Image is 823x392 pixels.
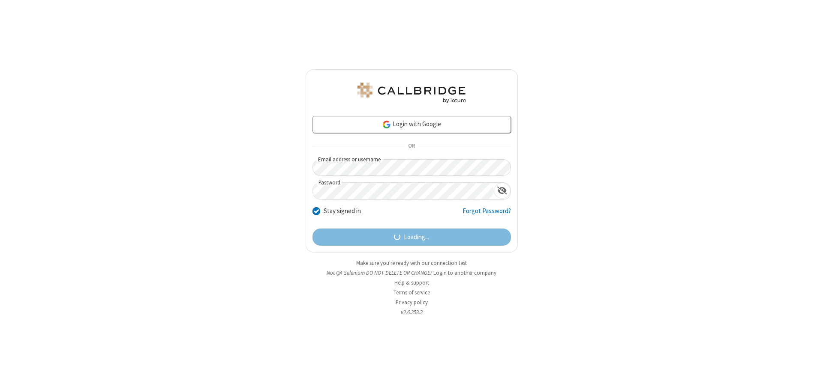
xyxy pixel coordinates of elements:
label: Stay signed in [324,206,361,216]
a: Forgot Password? [463,206,511,223]
a: Make sure you're ready with our connection test [356,259,467,267]
a: Privacy policy [396,299,428,306]
li: v2.6.353.2 [306,308,518,316]
span: OR [405,140,418,152]
a: Terms of service [393,289,430,296]
span: Loading... [404,232,429,242]
input: Email address or username [312,159,511,176]
input: Password [313,183,494,199]
a: Login with Google [312,116,511,133]
li: Not QA Selenium DO NOT DELETE OR CHANGE? [306,269,518,277]
div: Show password [494,183,511,199]
img: google-icon.png [382,120,391,129]
button: Loading... [312,229,511,246]
img: QA Selenium DO NOT DELETE OR CHANGE [356,83,467,103]
a: Help & support [394,279,429,286]
iframe: Chat [802,370,817,386]
button: Login to another company [433,269,496,277]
